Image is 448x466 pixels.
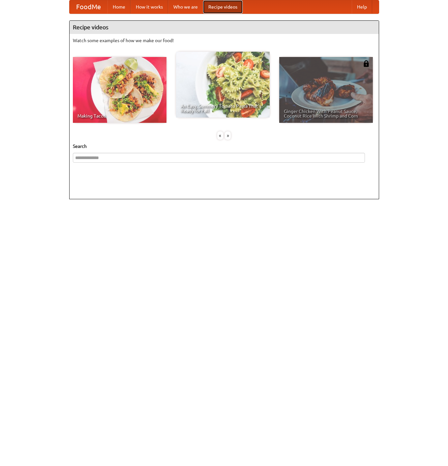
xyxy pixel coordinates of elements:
span: Making Tacos [77,114,162,118]
h5: Search [73,143,375,150]
span: An Easy, Summery Tomato Pasta That's Ready for Fall [181,104,265,113]
p: Watch some examples of how we make our food! [73,37,375,44]
a: Who we are [168,0,203,14]
a: Home [107,0,131,14]
div: » [225,131,231,140]
h4: Recipe videos [70,21,379,34]
div: « [217,131,223,140]
a: An Easy, Summery Tomato Pasta That's Ready for Fall [176,52,270,118]
a: How it works [131,0,168,14]
img: 483408.png [363,60,370,67]
a: FoodMe [70,0,107,14]
a: Recipe videos [203,0,243,14]
a: Help [352,0,372,14]
a: Making Tacos [73,57,166,123]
